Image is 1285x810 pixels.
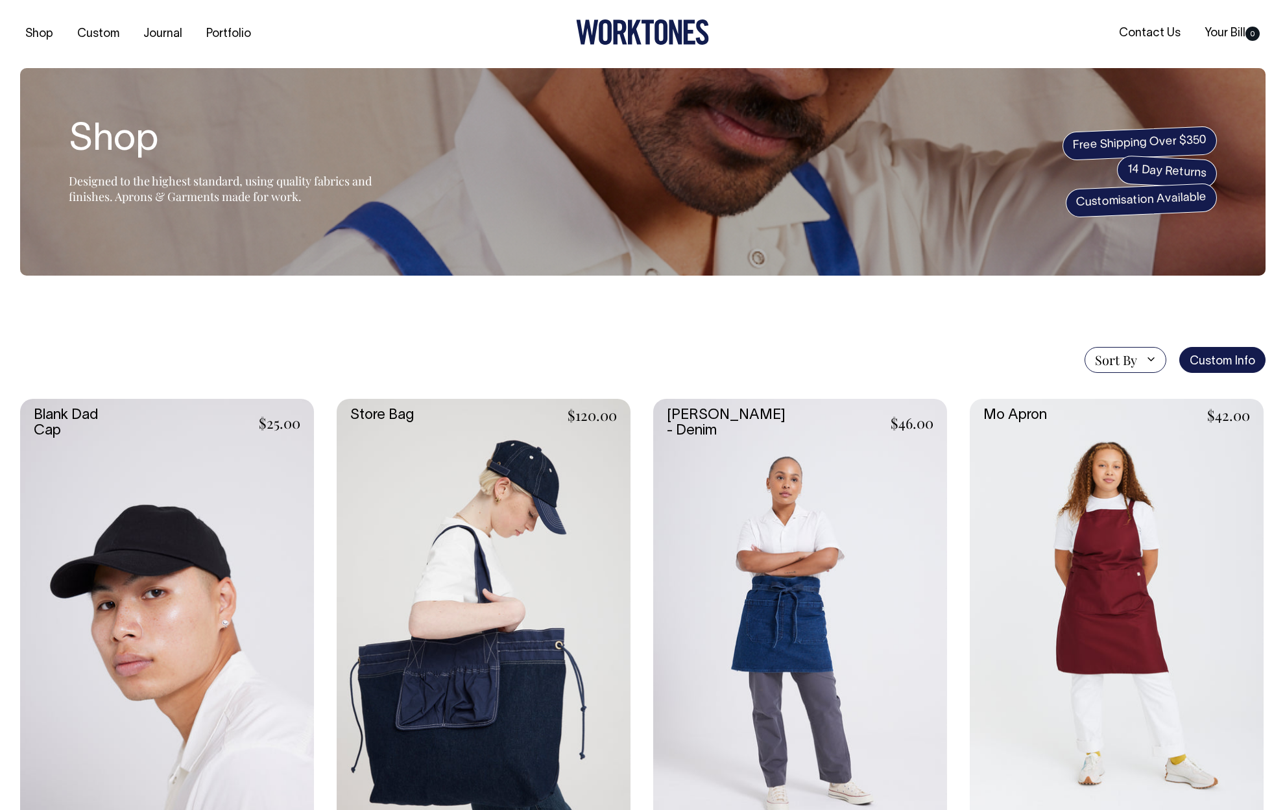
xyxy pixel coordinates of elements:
[138,23,187,45] a: Journal
[1114,23,1186,44] a: Contact Us
[1116,155,1217,189] span: 14 Day Returns
[20,23,58,45] a: Shop
[72,23,125,45] a: Custom
[1179,347,1266,373] a: Custom Info
[201,23,256,45] a: Portfolio
[1095,352,1137,368] span: Sort By
[69,173,372,204] span: Designed to the highest standard, using quality fabrics and finishes. Aprons & Garments made for ...
[1199,23,1265,44] a: Your Bill0
[69,120,393,161] h1: Shop
[1065,183,1218,217] span: Customisation Available
[1245,27,1260,41] span: 0
[1062,126,1218,161] span: Free Shipping Over $350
